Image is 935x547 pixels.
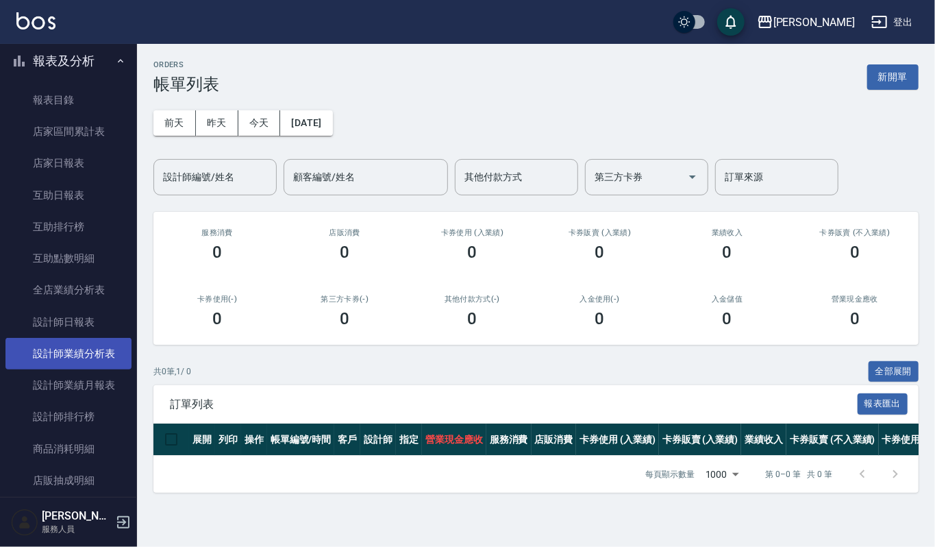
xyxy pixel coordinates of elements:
h2: 入金使用(-) [552,295,647,304]
h2: 營業現金應收 [808,295,902,304]
div: [PERSON_NAME] [773,14,855,31]
h2: 業績收入 [680,228,775,237]
h2: ORDERS [153,60,219,69]
h3: 0 [340,243,349,262]
th: 服務消費 [486,424,532,456]
th: 卡券使用(-) [879,424,935,456]
button: 今天 [238,110,281,136]
h3: 0 [850,309,860,328]
a: 店家日報表 [5,147,132,179]
h2: 其他付款方式(-) [425,295,519,304]
a: 商品消耗明細 [5,433,132,465]
button: save [717,8,745,36]
th: 卡券販賣 (入業績) [659,424,742,456]
th: 業績收入 [741,424,786,456]
button: Open [682,166,703,188]
img: Person [11,509,38,536]
a: 互助日報表 [5,180,132,211]
button: 報表匯出 [858,393,908,415]
p: 服務人員 [42,523,112,535]
a: 設計師排行榜 [5,401,132,433]
button: [DATE] [280,110,332,136]
th: 列印 [215,424,241,456]
h3: 0 [340,309,349,328]
h2: 第三方卡券(-) [297,295,392,304]
button: 前天 [153,110,196,136]
a: 報表目錄 [5,84,132,116]
th: 操作 [241,424,267,456]
th: 展開 [189,424,215,456]
button: 報表及分析 [5,43,132,79]
h3: 0 [850,243,860,262]
a: 設計師日報表 [5,306,132,338]
button: 昨天 [196,110,238,136]
h5: [PERSON_NAME] [42,509,112,523]
h3: 0 [723,309,732,328]
th: 店販消費 [532,424,577,456]
div: 1000 [700,456,744,493]
h2: 卡券販賣 (不入業績) [808,228,902,237]
h2: 入金儲值 [680,295,775,304]
a: 收支分類明細表 [5,496,132,528]
h3: 0 [467,309,477,328]
a: 互助點數明細 [5,243,132,274]
a: 報表匯出 [858,397,908,410]
p: 第 0–0 筆 共 0 筆 [766,468,832,481]
button: 新開單 [867,64,919,90]
a: 新開單 [867,70,919,83]
a: 設計師業績分析表 [5,338,132,369]
h3: 0 [723,243,732,262]
span: 訂單列表 [170,398,858,411]
h3: 0 [467,243,477,262]
p: 共 0 筆, 1 / 0 [153,365,191,378]
h3: 0 [595,243,605,262]
th: 卡券使用 (入業績) [576,424,659,456]
h3: 0 [595,309,605,328]
a: 店販抽成明細 [5,465,132,496]
h2: 卡券使用(-) [170,295,264,304]
th: 客戶 [334,424,360,456]
h2: 卡券使用 (入業績) [425,228,519,237]
button: [PERSON_NAME] [751,8,860,36]
h3: 0 [212,243,222,262]
p: 每頁顯示數量 [645,468,695,481]
h2: 店販消費 [297,228,392,237]
img: Logo [16,12,55,29]
th: 指定 [396,424,422,456]
h2: 卡券販賣 (入業績) [552,228,647,237]
th: 設計師 [360,424,396,456]
h3: 帳單列表 [153,75,219,94]
th: 帳單編號/時間 [267,424,335,456]
button: 全部展開 [869,361,919,382]
a: 店家區間累計表 [5,116,132,147]
a: 全店業績分析表 [5,274,132,306]
th: 營業現金應收 [422,424,486,456]
h3: 服務消費 [170,228,264,237]
button: 登出 [866,10,919,35]
th: 卡券販賣 (不入業績) [786,424,878,456]
h3: 0 [212,309,222,328]
a: 設計師業績月報表 [5,369,132,401]
a: 互助排行榜 [5,211,132,243]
